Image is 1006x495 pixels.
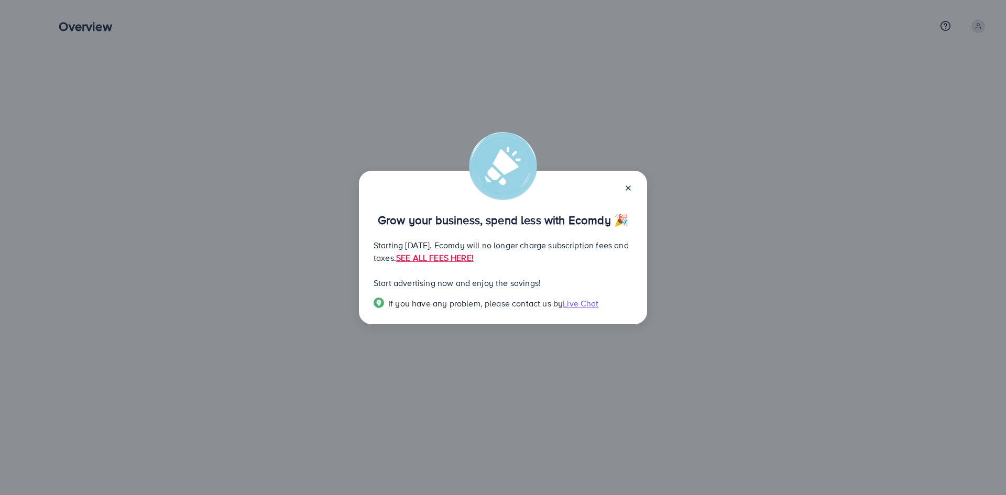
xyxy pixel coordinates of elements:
[374,298,384,308] img: Popup guide
[469,132,537,200] img: alert
[396,252,474,263] a: SEE ALL FEES HERE!
[374,214,632,226] p: Grow your business, spend less with Ecomdy 🎉
[374,239,632,264] p: Starting [DATE], Ecomdy will no longer charge subscription fees and taxes.
[374,277,632,289] p: Start advertising now and enjoy the savings!
[563,298,598,309] span: Live Chat
[388,298,563,309] span: If you have any problem, please contact us by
